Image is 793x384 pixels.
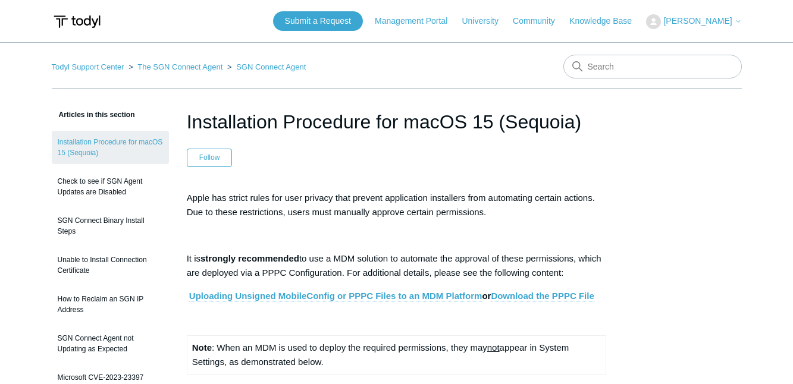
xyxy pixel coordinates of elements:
img: Todyl Support Center Help Center home page [52,11,102,33]
a: Knowledge Base [569,15,644,27]
h1: Installation Procedure for macOS 15 (Sequoia) [187,108,607,136]
a: Check to see if SGN Agent Updates are Disabled [52,170,169,203]
a: Todyl Support Center [52,62,124,71]
p: It is to use a MDM solution to automate the approval of these permissions, which are deployed via... [187,251,607,280]
strong: Note [192,342,212,352]
button: [PERSON_NAME] [646,14,741,29]
a: Uploading Unsigned MobileConfig or PPPC Files to an MDM Platform [189,291,482,301]
span: [PERSON_NAME] [663,16,732,26]
a: Community [513,15,567,27]
a: SGN Connect Agent [236,62,306,71]
td: : When an MDM is used to deploy the required permissions, they may appear in System Settings, as ... [187,335,606,374]
a: How to Reclaim an SGN IP Address [52,288,169,321]
a: Download the PPPC File [491,291,594,301]
li: Todyl Support Center [52,62,127,71]
a: Installation Procedure for macOS 15 (Sequoia) [52,131,169,164]
button: Follow Article [187,149,233,166]
strong: or [189,291,594,301]
a: Submit a Request [273,11,363,31]
li: The SGN Connect Agent [126,62,225,71]
a: SGN Connect Agent not Updating as Expected [52,327,169,360]
input: Search [563,55,742,78]
span: not [487,342,500,352]
strong: strongly recommended [200,253,299,263]
a: University [462,15,510,27]
p: Apple has strict rules for user privacy that prevent application installers from automating certa... [187,191,607,219]
span: Articles in this section [52,111,135,119]
a: Unable to Install Connection Certificate [52,248,169,282]
li: SGN Connect Agent [225,62,306,71]
a: SGN Connect Binary Install Steps [52,209,169,243]
a: The SGN Connect Agent [137,62,222,71]
a: Management Portal [375,15,459,27]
